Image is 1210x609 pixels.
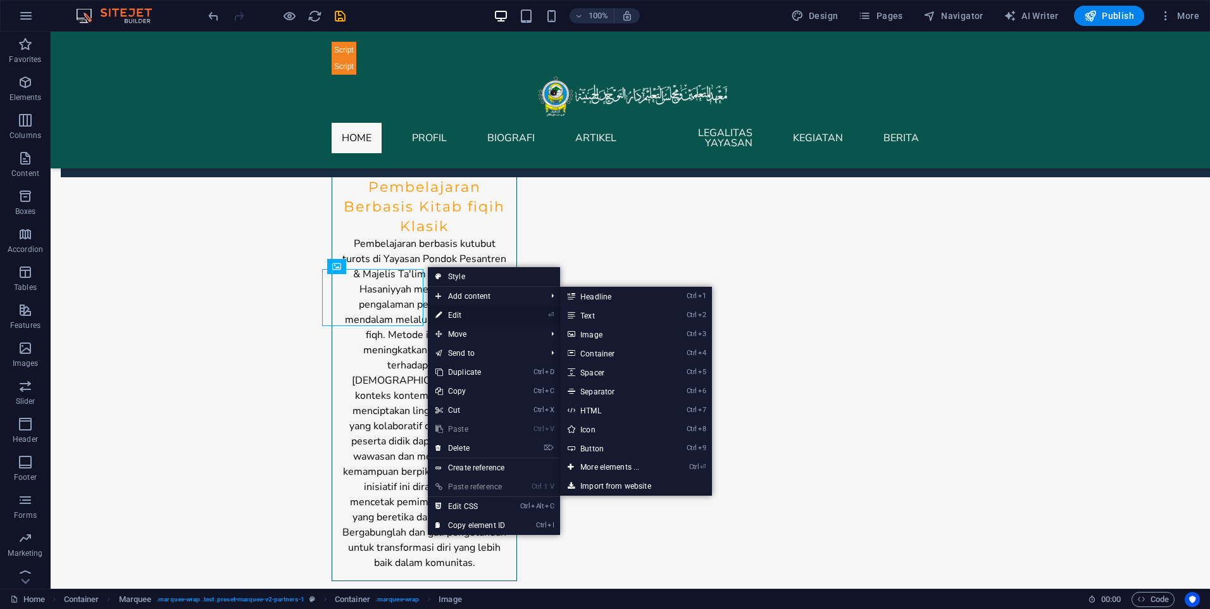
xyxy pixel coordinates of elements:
p: Elements [9,92,42,103]
i: 2 [698,311,706,319]
button: Pages [853,6,907,26]
a: Click to cancel selection. Double-click to open Pages [10,592,45,607]
i: Ctrl [533,368,544,376]
i: Ctrl [536,521,546,529]
span: Click to select. Double-click to edit [439,592,461,607]
button: Usercentrics [1185,592,1200,607]
i: C [545,502,554,510]
button: 100% [570,8,614,23]
i: Ctrl [687,387,697,395]
i: Ctrl [687,368,697,376]
p: Features [10,320,41,330]
a: Ctrl8Icon [560,420,664,439]
span: Click to select. Double-click to edit [335,592,370,607]
span: Navigator [923,9,983,22]
span: Pages [858,9,902,22]
p: Marketing [8,548,42,558]
button: undo [206,8,221,23]
p: Images [13,358,39,368]
i: X [545,406,554,414]
a: CtrlICopy element ID [428,516,513,535]
span: AI Writer [1004,9,1059,22]
i: I [547,521,554,529]
a: CtrlAltCEdit CSS [428,497,513,516]
i: On resize automatically adjust zoom level to fit chosen device. [621,10,633,22]
p: Slider [16,396,35,406]
a: Ctrl3Image [560,325,664,344]
i: C [545,387,554,395]
i: V [550,482,554,491]
p: Tables [14,282,37,292]
span: Click to select. Double-click to edit [119,592,152,607]
p: Header [13,434,38,444]
span: Publish [1084,9,1134,22]
span: 00 00 [1101,592,1121,607]
button: reload [307,8,322,23]
a: Ctrl4Container [560,344,664,363]
span: More [1159,9,1199,22]
i: Ctrl [689,463,699,471]
i: This element is a customizable preset [309,596,315,603]
a: Ctrl9Button [560,439,664,458]
p: Forms [14,510,37,520]
span: : [1110,594,1112,604]
i: Reload page [308,9,322,23]
i: Ctrl [687,425,697,433]
i: ⏎ [548,311,554,319]
i: Ctrl [687,444,697,452]
a: Ctrl6Separator [560,382,664,401]
span: Design [791,9,839,22]
i: Ctrl [687,406,697,414]
i: ⌦ [544,444,554,452]
i: 8 [698,425,706,433]
a: Ctrl2Text [560,306,664,325]
nav: breadcrumb [64,592,462,607]
button: Publish [1074,6,1144,26]
p: Columns [9,130,41,141]
i: Ctrl [687,292,697,300]
i: 4 [698,349,706,357]
a: CtrlXCut [428,401,513,420]
i: Save (Ctrl+S) [333,9,347,23]
i: 3 [698,330,706,338]
a: CtrlCCopy [428,382,513,401]
a: Import from website [560,477,712,496]
button: Design [786,6,844,26]
span: Click to select. Double-click to edit [64,592,99,607]
span: Code [1137,592,1169,607]
a: Ctrl⏎More elements ... [560,458,664,477]
span: . marquee-wrap [375,592,419,607]
a: CtrlDDuplicate [428,363,513,382]
a: Ctrl1Headline [560,287,664,306]
a: Ctrl7HTML [560,401,664,420]
i: D [545,368,554,376]
button: More [1154,6,1204,26]
i: Ctrl [533,406,544,414]
span: Add content [428,287,541,306]
i: Ctrl [687,349,697,357]
button: Navigator [918,6,989,26]
a: ⏎Edit [428,306,513,325]
i: Ctrl [687,311,697,319]
i: Ctrl [687,330,697,338]
img: Editor Logo [73,8,168,23]
p: Footer [14,472,37,482]
div: Design (Ctrl+Alt+Y) [786,6,844,26]
button: AI Writer [999,6,1064,26]
i: 9 [698,444,706,452]
button: Code [1132,592,1175,607]
p: Accordion [8,244,43,254]
p: Boxes [15,206,36,217]
h6: 100% [589,8,609,23]
i: Undo: Change background (Ctrl+Z) [206,9,221,23]
a: Ctrl⇧VPaste reference [428,477,513,496]
p: Content [11,168,39,179]
i: V [545,425,554,433]
i: ⇧ [543,482,549,491]
i: Ctrl [533,387,544,395]
a: ⌦Delete [428,439,513,458]
i: 1 [698,292,706,300]
i: Ctrl [532,482,542,491]
button: Click here to leave preview mode and continue editing [282,8,297,23]
span: Move [428,325,541,344]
